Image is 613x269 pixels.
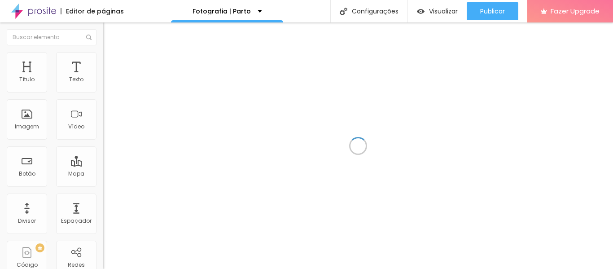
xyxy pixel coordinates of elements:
div: Botão [19,171,35,177]
button: Visualizar [408,2,467,20]
img: view-1.svg [417,8,425,15]
span: Fazer Upgrade [551,7,600,15]
div: Imagem [15,123,39,130]
span: Publicar [480,8,505,15]
img: Icone [86,35,92,40]
div: Divisor [18,218,36,224]
input: Buscar elemento [7,29,96,45]
span: Visualizar [429,8,458,15]
div: Editor de páginas [61,8,124,14]
p: Fotografia | Parto [193,8,251,14]
div: Espaçador [61,218,92,224]
img: Icone [340,8,347,15]
div: Vídeo [68,123,84,130]
div: Título [19,76,35,83]
div: Texto [69,76,83,83]
button: Publicar [467,2,518,20]
div: Mapa [68,171,84,177]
